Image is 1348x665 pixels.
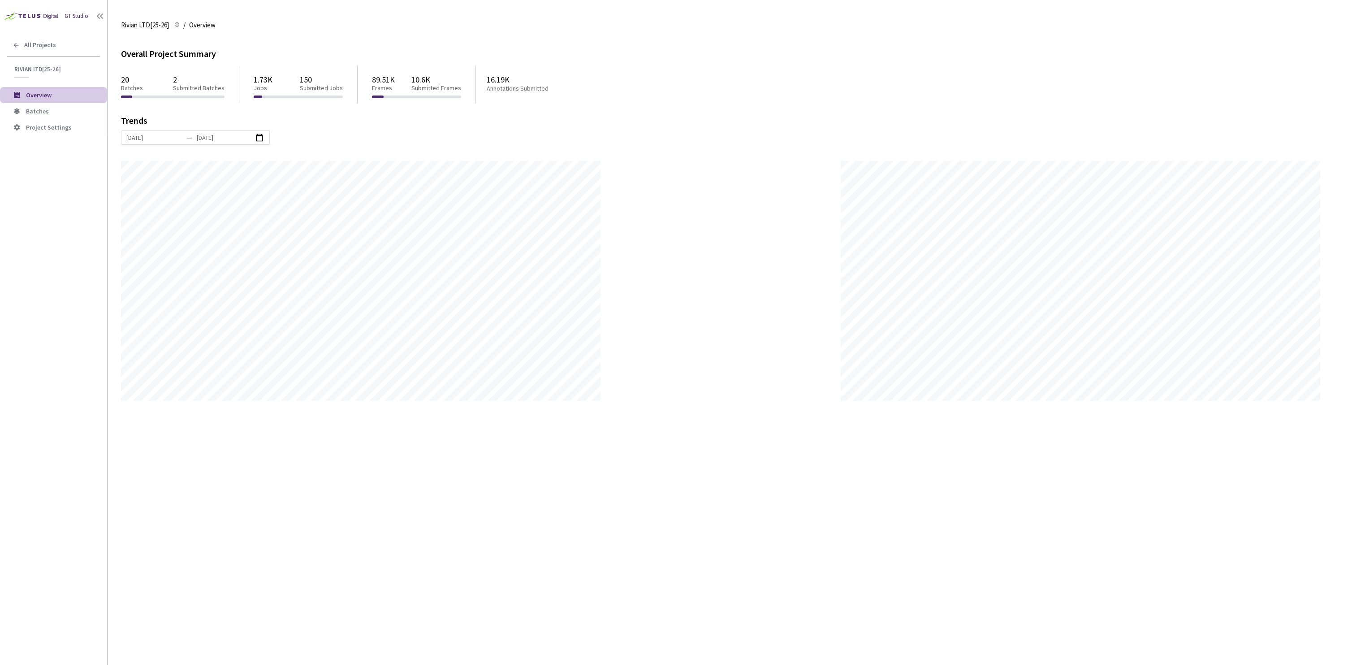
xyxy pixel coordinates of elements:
span: All Projects [24,41,56,49]
span: Project Settings [26,123,72,131]
div: GT Studio [65,12,88,21]
p: 1.73K [254,75,272,84]
p: Submitted Frames [411,84,461,92]
p: 2 [173,75,225,84]
span: Rivian LTD[25-26] [14,65,95,73]
span: to [186,134,193,141]
div: Overall Project Summary [121,47,1335,61]
input: End date [197,133,253,143]
p: Submitted Batches [173,84,225,92]
li: / [183,20,186,30]
div: Trends [121,116,1322,130]
p: Jobs [254,84,272,92]
input: Start date [126,133,182,143]
p: Batches [121,84,143,92]
span: Batches [26,107,49,115]
p: 10.6K [411,75,461,84]
span: Overview [189,20,216,30]
p: Submitted Jobs [300,84,343,92]
p: 20 [121,75,143,84]
p: 89.51K [372,75,395,84]
span: Overview [26,91,52,99]
p: Annotations Submitted [487,85,583,92]
p: 150 [300,75,343,84]
p: 16.19K [487,75,583,84]
span: swap-right [186,134,193,141]
span: Rivian LTD[25-26] [121,20,169,30]
p: Frames [372,84,395,92]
